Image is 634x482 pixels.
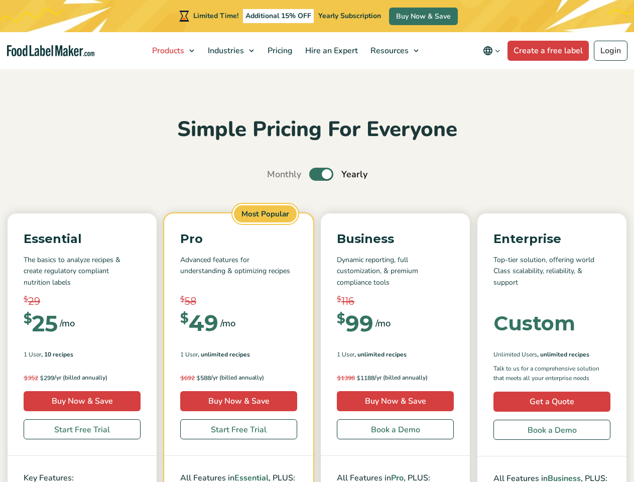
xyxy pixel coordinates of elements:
[220,316,235,330] span: /mo
[375,316,391,330] span: /mo
[309,168,333,181] label: Toggle
[493,229,610,249] p: Enterprise
[24,312,32,325] span: $
[180,255,297,288] p: Advanced features for understanding & optimizing recipes
[508,41,589,61] a: Create a free label
[337,312,373,334] div: 99
[232,204,298,224] span: Most Popular
[354,350,407,359] span: , Unlimited Recipes
[24,373,54,383] span: 299
[493,392,610,412] a: Get a Quote
[180,312,218,334] div: 49
[302,45,359,56] span: Hire an Expert
[196,374,200,382] span: $
[493,255,610,288] p: Top-tier solution, offering world Class scalability, reliability, & support
[267,168,301,181] span: Monthly
[180,419,297,439] a: Start Free Trial
[193,11,238,21] span: Limited Time!
[337,373,374,383] span: 1188
[537,350,589,359] span: , Unlimited Recipes
[198,350,250,359] span: , Unlimited Recipes
[337,312,345,325] span: $
[493,364,610,383] p: Talk to us for a comprehensive solution that meets all your enterprise needs
[41,350,73,359] span: , 10 Recipes
[318,11,381,21] span: Yearly Subscription
[337,374,341,382] span: $
[476,41,508,61] button: Change language
[337,419,454,439] a: Book a Demo
[202,32,259,69] a: Industries
[60,316,75,330] span: /mo
[211,373,264,383] span: /yr (billed annually)
[149,45,185,56] span: Products
[185,294,196,309] span: 58
[265,45,294,56] span: Pricing
[24,391,141,411] a: Buy Now & Save
[54,373,107,383] span: /yr (billed annually)
[180,350,198,359] span: 1 User
[389,8,458,25] a: Buy Now & Save
[262,32,297,69] a: Pricing
[337,374,355,382] del: 1398
[341,294,354,309] span: 116
[24,374,38,382] del: 352
[243,9,314,23] span: Additional 15% OFF
[24,255,141,288] p: The basics to analyze recipes & create regulatory compliant nutrition labels
[24,350,41,359] span: 1 User
[337,229,454,249] p: Business
[367,45,410,56] span: Resources
[337,294,341,305] span: $
[493,350,537,359] span: Unlimited Users
[180,391,297,411] a: Buy Now & Save
[493,313,575,333] div: Custom
[40,374,44,382] span: $
[341,168,367,181] span: Yearly
[337,255,454,288] p: Dynamic reporting, full customization, & premium compliance tools
[180,312,189,325] span: $
[364,32,424,69] a: Resources
[337,350,354,359] span: 1 User
[337,391,454,411] a: Buy Now & Save
[24,229,141,249] p: Essential
[493,420,610,440] a: Book a Demo
[180,374,184,382] span: $
[8,116,626,144] h2: Simple Pricing For Everyone
[180,374,195,382] del: 692
[146,32,199,69] a: Products
[24,419,141,439] a: Start Free Trial
[299,32,362,69] a: Hire an Expert
[356,374,360,382] span: $
[180,229,297,249] p: Pro
[180,294,185,305] span: $
[205,45,245,56] span: Industries
[24,294,28,305] span: $
[24,374,28,382] span: $
[28,294,40,309] span: 29
[374,373,428,383] span: /yr (billed annually)
[180,373,211,383] span: 588
[24,312,58,334] div: 25
[7,45,94,57] a: Food Label Maker homepage
[594,41,627,61] a: Login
